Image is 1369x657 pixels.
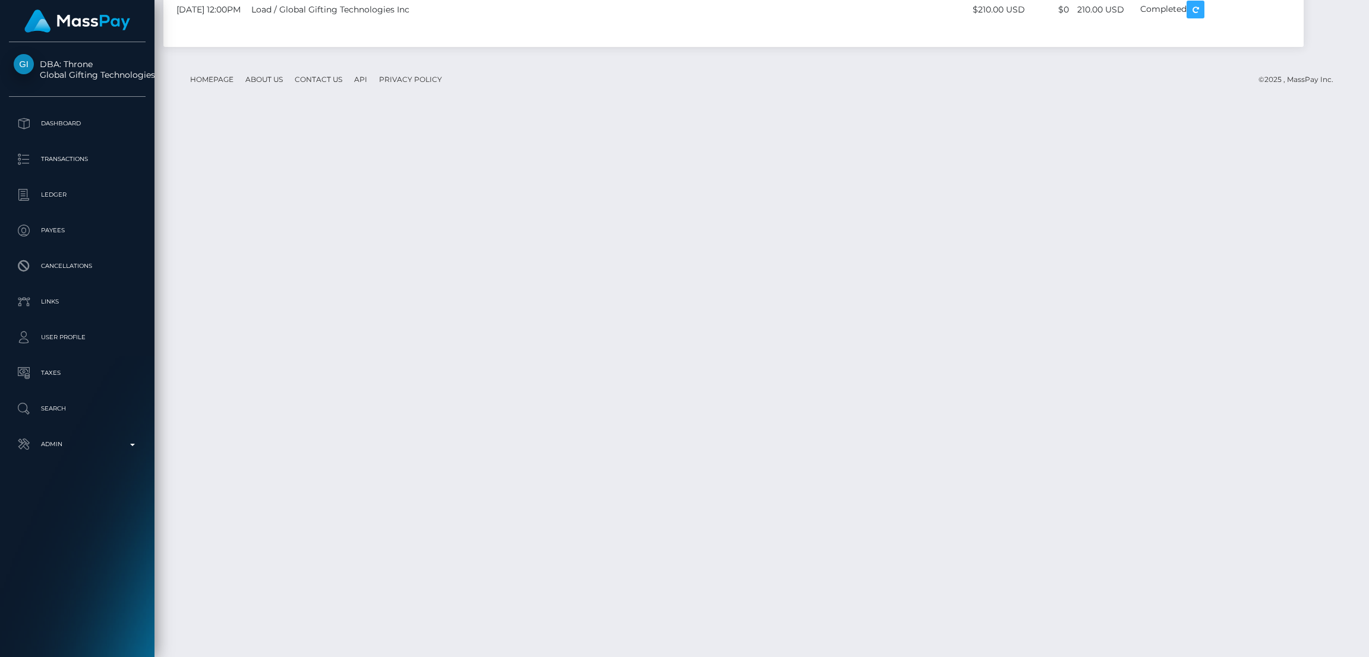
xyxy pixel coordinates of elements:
img: MassPay Logo [24,10,130,33]
a: User Profile [9,323,146,352]
p: Dashboard [14,115,141,132]
a: Admin [9,429,146,459]
p: Taxes [14,364,141,382]
img: Global Gifting Technologies Inc [14,54,34,74]
a: Ledger [9,180,146,210]
p: Ledger [14,186,141,204]
div: © 2025 , MassPay Inc. [1258,73,1342,86]
a: Transactions [9,144,146,174]
p: Transactions [14,150,141,168]
a: Contact Us [290,70,347,89]
p: Payees [14,222,141,239]
a: API [349,70,372,89]
p: Cancellations [14,257,141,275]
span: DBA: Throne Global Gifting Technologies Inc [9,59,146,80]
a: Dashboard [9,109,146,138]
p: User Profile [14,328,141,346]
p: Links [14,293,141,311]
a: About Us [241,70,288,89]
a: Taxes [9,358,146,388]
a: Search [9,394,146,424]
a: Cancellations [9,251,146,281]
a: Payees [9,216,146,245]
a: Homepage [185,70,238,89]
a: Links [9,287,146,317]
p: Admin [14,435,141,453]
p: Search [14,400,141,418]
a: Privacy Policy [374,70,447,89]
